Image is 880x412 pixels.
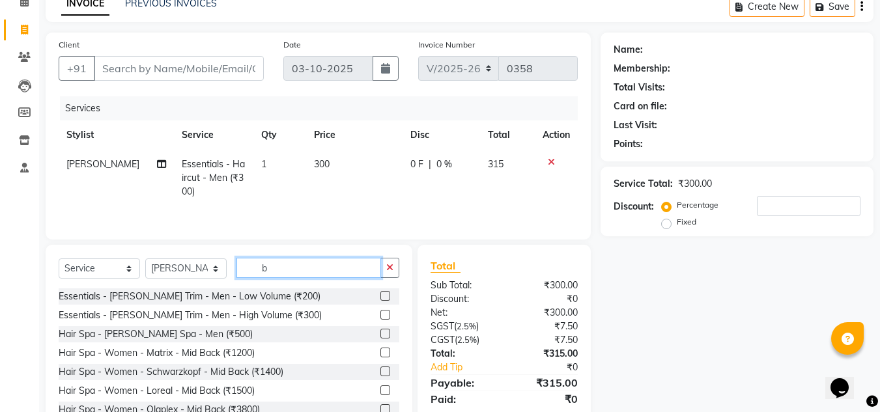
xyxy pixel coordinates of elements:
th: Qty [253,120,306,150]
th: Service [174,120,253,150]
span: 1 [261,158,266,170]
div: Card on file: [614,100,667,113]
a: Add Tip [421,361,518,374]
div: ₹300.00 [504,306,588,320]
div: Paid: [421,391,504,407]
span: Total [431,259,461,273]
th: Stylist [59,120,174,150]
div: Points: [614,137,643,151]
span: CGST [431,334,455,346]
th: Disc [403,120,480,150]
div: ₹0 [518,361,588,374]
label: Fixed [677,216,696,228]
span: | [429,158,431,171]
div: Essentials - [PERSON_NAME] Trim - Men - Low Volume (₹200) [59,290,320,303]
div: ₹300.00 [504,279,588,292]
input: Search by Name/Mobile/Email/Code [94,56,264,81]
div: Hair Spa - Women - Schwarzkopf - Mid Back (₹1400) [59,365,283,379]
div: Last Visit: [614,118,657,132]
div: Payable: [421,375,504,391]
div: Total: [421,347,504,361]
div: ( ) [421,333,504,347]
div: Net: [421,306,504,320]
div: ₹7.50 [504,320,588,333]
th: Price [306,120,403,150]
span: 315 [488,158,504,170]
label: Client [59,39,79,51]
input: Search or Scan [236,258,381,278]
span: 300 [314,158,330,170]
span: SGST [431,320,454,332]
div: Hair Spa - Women - Matrix - Mid Back (₹1200) [59,346,255,360]
span: [PERSON_NAME] [66,158,139,170]
div: ₹300.00 [678,177,712,191]
div: Name: [614,43,643,57]
div: Essentials - [PERSON_NAME] Trim - Men - High Volume (₹300) [59,309,322,322]
div: ₹315.00 [504,347,588,361]
div: Total Visits: [614,81,665,94]
div: ₹7.50 [504,333,588,347]
div: ₹315.00 [504,375,588,391]
div: ₹0 [504,391,588,407]
div: Discount: [614,200,654,213]
label: Date [283,39,301,51]
span: 2.5% [457,335,477,345]
th: Total [480,120,535,150]
label: Percentage [677,199,718,211]
span: 0 F [410,158,423,171]
label: Invoice Number [418,39,475,51]
th: Action [535,120,578,150]
div: Discount: [421,292,504,306]
iframe: chat widget [825,360,867,399]
div: Hair Spa - [PERSON_NAME] Spa - Men (₹500) [59,327,253,341]
div: ₹0 [504,292,588,306]
div: Hair Spa - Women - Loreal - Mid Back (₹1500) [59,384,255,398]
span: Essentials - Haircut - Men (₹300) [182,158,245,197]
span: 0 % [436,158,452,171]
div: ( ) [421,320,504,333]
button: +91 [59,56,95,81]
div: Services [60,96,588,120]
div: Sub Total: [421,279,504,292]
div: Membership: [614,62,670,76]
div: Service Total: [614,177,673,191]
span: 2.5% [457,321,476,331]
